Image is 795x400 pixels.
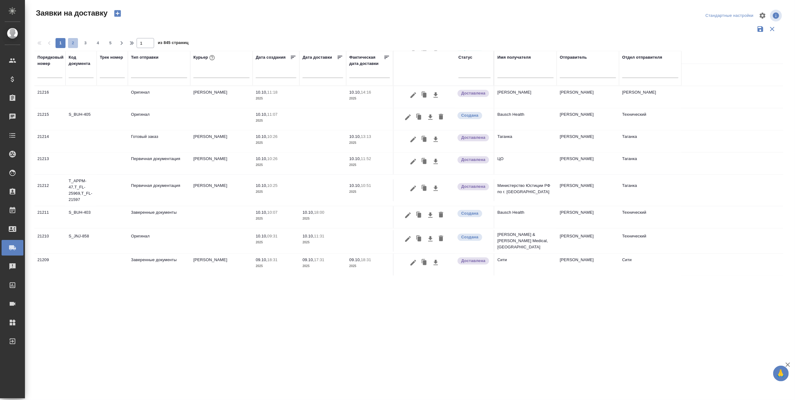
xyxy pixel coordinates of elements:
[128,108,190,130] td: Оригинал
[619,108,681,130] td: Технический
[622,54,662,61] div: Отдел отправителя
[419,183,430,194] button: Клонировать
[267,134,278,139] p: 10:26
[619,86,681,108] td: [PERSON_NAME]
[754,23,766,35] button: Сохранить фильтры
[457,209,491,218] div: Новая заявка, еще не передана в работу
[349,162,390,168] p: 2025
[256,112,267,117] p: 10.10,
[349,156,361,161] p: 10.10,
[267,234,278,238] p: 09:31
[128,86,190,108] td: Оригинал
[34,254,65,276] td: 21209
[80,40,90,46] span: 3
[256,162,296,168] p: 2025
[776,367,786,380] span: 🙏
[494,206,557,228] td: Bausch Health
[303,54,332,61] div: Дата доставки
[256,189,296,195] p: 2025
[349,134,361,139] p: 10.10,
[619,254,681,276] td: Сити
[128,230,190,252] td: Оригинал
[425,111,436,123] button: Скачать
[408,257,419,269] button: Редактировать
[457,89,491,98] div: Документы доставлены, фактическая дата доставки проставиться автоматически
[361,156,371,161] p: 11:52
[256,90,267,95] p: 10.10,
[413,233,425,245] button: Клонировать
[403,209,413,221] button: Редактировать
[190,130,253,152] td: [PERSON_NAME]
[110,8,125,19] button: Создать
[494,179,557,201] td: Министерство Юстиции РФ по г. [GEOGRAPHIC_DATA]
[267,90,278,95] p: 11:18
[361,183,371,188] p: 10:51
[349,54,384,67] div: Фактическая дата доставки
[193,54,216,62] div: Курьер
[403,233,413,245] button: Редактировать
[557,108,619,130] td: [PERSON_NAME]
[461,183,485,190] p: Доставлена
[34,179,65,201] td: 21212
[65,206,97,228] td: S_BUH-403
[425,209,436,221] button: Скачать
[190,153,253,174] td: [PERSON_NAME]
[419,257,430,269] button: Клонировать
[419,134,430,145] button: Клонировать
[704,11,755,21] div: split button
[773,366,789,381] button: 🙏
[128,206,190,228] td: Заверенные документы
[303,216,343,222] p: 2025
[557,230,619,252] td: [PERSON_NAME]
[461,234,478,240] p: Создана
[361,90,371,95] p: 14:16
[34,153,65,174] td: 21213
[267,183,278,188] p: 10:25
[436,209,446,221] button: Удалить
[303,257,314,262] p: 09.10,
[267,210,278,215] p: 10:07
[430,134,441,145] button: Скачать
[349,90,361,95] p: 10.10,
[413,209,425,221] button: Клонировать
[557,206,619,228] td: [PERSON_NAME]
[425,233,436,245] button: Скачать
[65,108,97,130] td: S_BUH-405
[65,230,97,252] td: S_JNJ-858
[619,230,681,252] td: Технический
[68,38,78,48] button: 2
[158,39,188,48] span: из 845 страниц
[34,230,65,252] td: 21210
[34,130,65,152] td: 21214
[256,118,296,124] p: 2025
[37,54,64,67] div: Порядковый номер
[494,254,557,276] td: Сити
[557,86,619,108] td: [PERSON_NAME]
[408,183,419,194] button: Редактировать
[190,179,253,201] td: [PERSON_NAME]
[557,130,619,152] td: [PERSON_NAME]
[349,189,390,195] p: 2025
[461,90,485,96] p: Доставлена
[766,23,778,35] button: Сбросить фильтры
[557,153,619,174] td: [PERSON_NAME]
[190,254,253,276] td: [PERSON_NAME]
[430,183,441,194] button: Скачать
[256,95,296,102] p: 2025
[256,156,267,161] p: 10.10,
[436,111,446,123] button: Удалить
[256,140,296,146] p: 2025
[314,257,324,262] p: 17:31
[755,8,770,23] span: Настроить таблицу
[314,210,324,215] p: 18:00
[619,206,681,228] td: Технический
[770,10,783,22] span: Посмотреть информацию
[128,179,190,201] td: Первичная документация
[256,183,267,188] p: 10.10,
[131,54,158,61] div: Тип отправки
[190,86,253,108] td: [PERSON_NAME]
[361,257,371,262] p: 18:31
[557,254,619,276] td: [PERSON_NAME]
[256,134,267,139] p: 10.10,
[461,134,485,141] p: Доставлена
